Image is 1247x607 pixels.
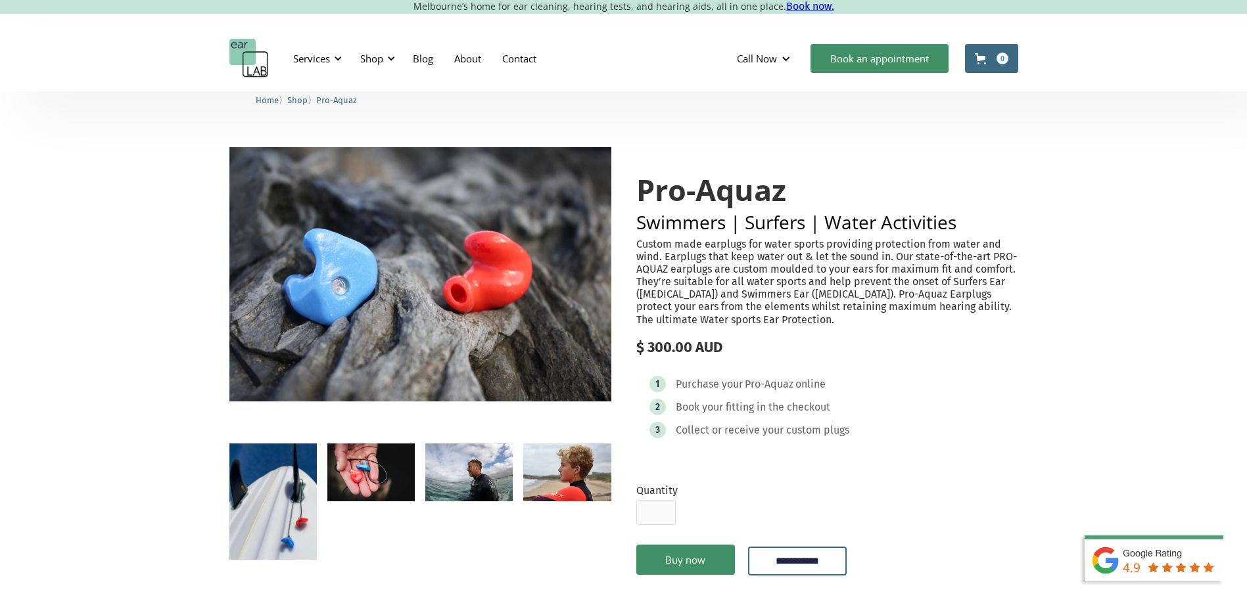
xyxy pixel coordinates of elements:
a: Buy now [636,545,735,575]
a: Shop [287,93,308,106]
div: Purchase your [676,378,743,391]
a: Home [256,93,279,106]
a: Blog [402,39,444,78]
label: Quantity [636,484,678,497]
li: 〉 [287,93,316,107]
a: About [444,39,492,78]
div: Book your fitting in the checkout [676,401,830,414]
div: Services [285,39,346,78]
a: Open cart [965,44,1018,73]
div: Shop [360,52,383,65]
a: open lightbox [425,443,513,502]
p: Custom made earplugs for water sports providing protection from water and wind. Earplugs that kee... [636,238,1018,326]
div: Collect or receive your custom plugs [676,424,849,437]
div: 0 [997,53,1008,64]
a: Book an appointment [811,44,949,73]
span: Home [256,95,279,105]
div: Pro-Aquaz [745,378,793,391]
div: Services [293,52,330,65]
div: 2 [655,402,660,412]
li: 〉 [256,93,287,107]
div: Call Now [726,39,804,78]
div: 3 [655,425,660,435]
span: Shop [287,95,308,105]
div: $ 300.00 AUD [636,339,1018,356]
a: open lightbox [327,443,415,502]
span: Pro-Aquaz [316,95,357,105]
a: Pro-Aquaz [316,93,357,106]
div: 1 [655,379,659,389]
h1: Pro-Aquaz [636,173,1018,206]
a: open lightbox [229,147,611,401]
div: Call Now [737,52,777,65]
a: home [229,39,269,78]
div: Shop [352,39,399,78]
a: open lightbox [523,443,611,502]
div: online [795,378,826,391]
a: Contact [492,39,547,78]
h2: Swimmers | Surfers | Water Activities [636,213,1018,231]
a: open lightbox [229,443,317,560]
img: Pro-Aquaz [229,147,611,401]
